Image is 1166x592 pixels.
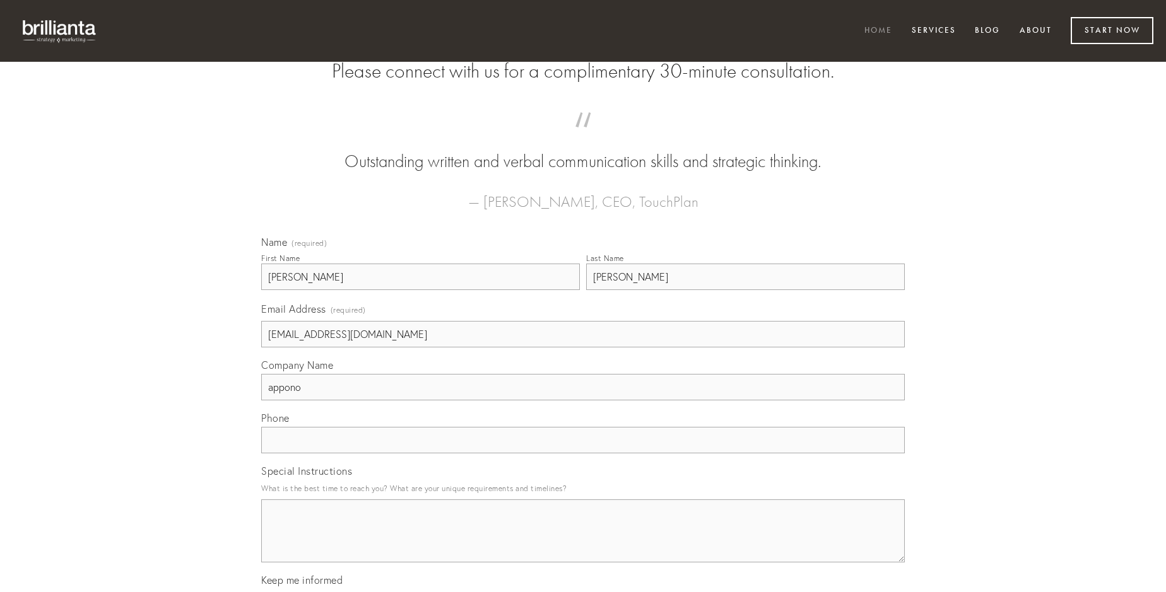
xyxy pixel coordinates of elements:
[261,480,905,497] p: What is the best time to reach you? What are your unique requirements and timelines?
[331,301,366,318] span: (required)
[281,125,885,174] blockquote: Outstanding written and verbal communication skills and strategic thinking.
[291,240,327,247] span: (required)
[1071,17,1153,44] a: Start Now
[586,253,624,263] div: Last Name
[281,174,885,214] figcaption: — [PERSON_NAME], CEO, TouchPlan
[281,125,885,149] span: “
[261,236,287,248] span: Name
[261,303,326,315] span: Email Address
[967,21,1008,42] a: Blog
[13,13,107,49] img: brillianta - research, strategy, marketing
[1011,21,1060,42] a: About
[261,359,333,371] span: Company Name
[261,574,343,586] span: Keep me informed
[856,21,900,42] a: Home
[261,465,352,477] span: Special Instructions
[904,21,964,42] a: Services
[261,412,290,424] span: Phone
[261,59,905,83] h2: Please connect with us for a complimentary 30-minute consultation.
[261,253,300,263] div: First Name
